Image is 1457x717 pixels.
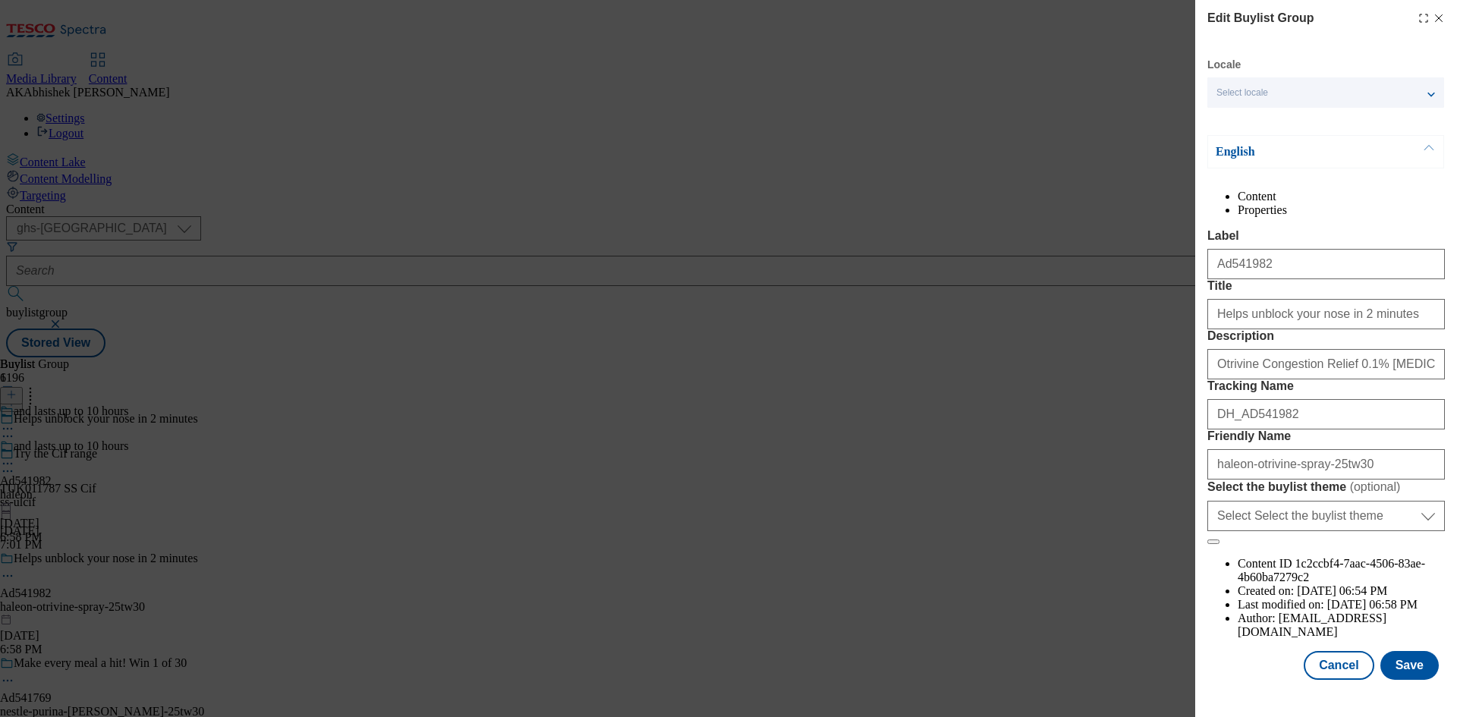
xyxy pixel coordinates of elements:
label: Tracking Name [1207,379,1445,393]
label: Select the buylist theme [1207,480,1445,495]
span: [DATE] 06:58 PM [1327,598,1418,611]
span: [DATE] 06:54 PM [1297,584,1387,597]
input: Enter Title [1207,299,1445,329]
label: Description [1207,329,1445,343]
button: Cancel [1304,651,1374,680]
li: Properties [1238,203,1445,217]
h4: Edit Buylist Group [1207,9,1314,27]
li: Created on: [1238,584,1445,598]
input: Enter Label [1207,249,1445,279]
span: ( optional ) [1350,480,1401,493]
p: English [1216,144,1375,159]
input: Enter Tracking Name [1207,399,1445,429]
span: 1c2ccbf4-7aac-4506-83ae-4b60ba7279c2 [1238,557,1425,583]
input: Enter Description [1207,349,1445,379]
button: Select locale [1207,77,1444,108]
li: Last modified on: [1238,598,1445,612]
span: [EMAIL_ADDRESS][DOMAIN_NAME] [1238,612,1386,638]
button: Save [1380,651,1439,680]
span: Select locale [1216,87,1268,99]
li: Content ID [1238,557,1445,584]
label: Label [1207,229,1445,243]
label: Locale [1207,61,1241,69]
label: Friendly Name [1207,429,1445,443]
input: Enter Friendly Name [1207,449,1445,480]
label: Title [1207,279,1445,293]
li: Content [1238,190,1445,203]
li: Author: [1238,612,1445,639]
